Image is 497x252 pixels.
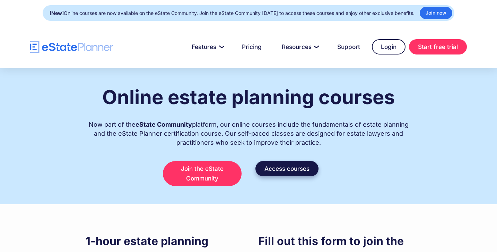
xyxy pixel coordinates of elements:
a: Pricing [234,40,270,54]
a: home [30,41,113,53]
a: Support [329,40,368,54]
a: Access courses [255,161,319,176]
div: Now part of the platform, our online courses include the fundamentals of estate planning and the ... [86,113,411,147]
a: Login [372,39,406,54]
div: Online courses are now available on the eState Community. Join the eState Community [DATE] to acc... [50,8,415,18]
a: Start free trial [409,39,467,54]
a: Features [183,40,230,54]
h1: Online estate planning courses [102,86,395,108]
strong: eState Community [136,121,192,128]
strong: [New] [50,10,64,16]
a: Join the eState Community [163,161,242,186]
a: Join now [420,7,452,19]
a: Resources [273,40,325,54]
